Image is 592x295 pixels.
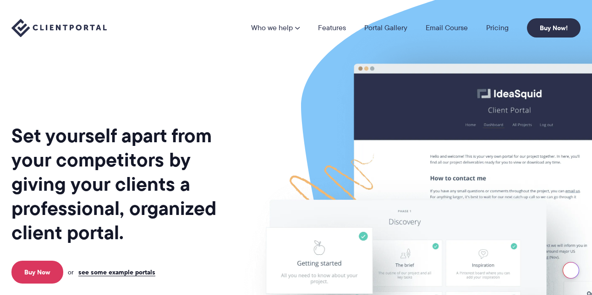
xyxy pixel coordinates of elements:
[251,24,300,32] a: Who we help
[527,18,581,38] a: Buy Now!
[78,268,155,276] a: see some example portals
[426,24,468,32] a: Email Course
[364,24,407,32] a: Portal Gallery
[11,123,239,245] h1: Set yourself apart from your competitors by giving your clients a professional, organized client ...
[68,268,74,276] span: or
[486,24,509,32] a: Pricing
[11,261,63,284] a: Buy Now
[318,24,346,32] a: Features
